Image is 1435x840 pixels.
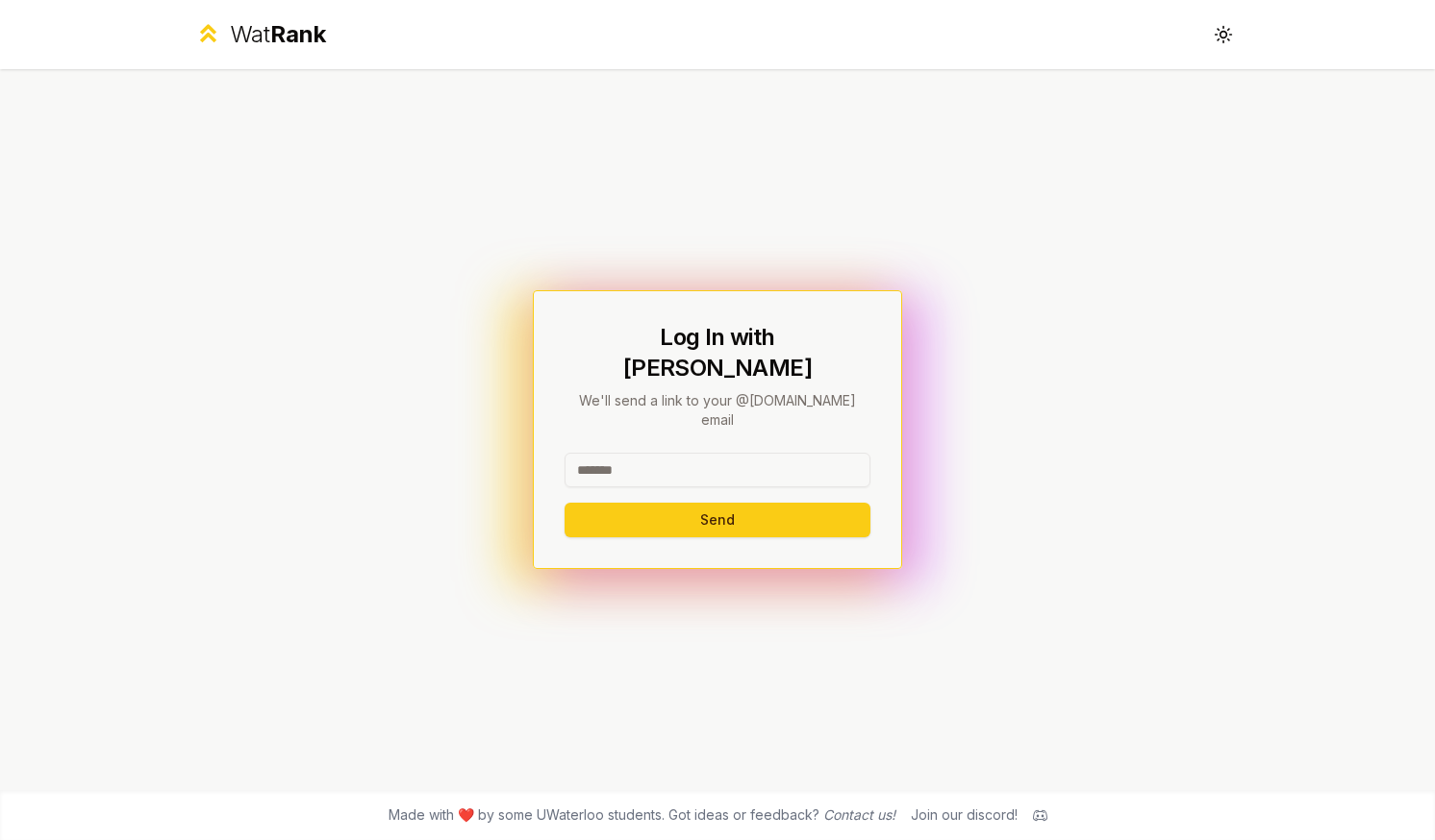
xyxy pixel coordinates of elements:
[194,19,326,50] a: WatRank
[565,322,870,383] h1: Log In with [PERSON_NAME]
[230,19,326,50] div: Wat
[823,806,895,823] a: Contact us!
[270,20,326,48] span: Rank
[389,805,895,825] span: Made with ❤️ by some UWaterloo students. Got ideas or feedback?
[911,805,1018,825] div: Join our discord!
[565,503,870,537] button: Send
[565,391,870,430] p: We'll send a link to your @[DOMAIN_NAME] email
